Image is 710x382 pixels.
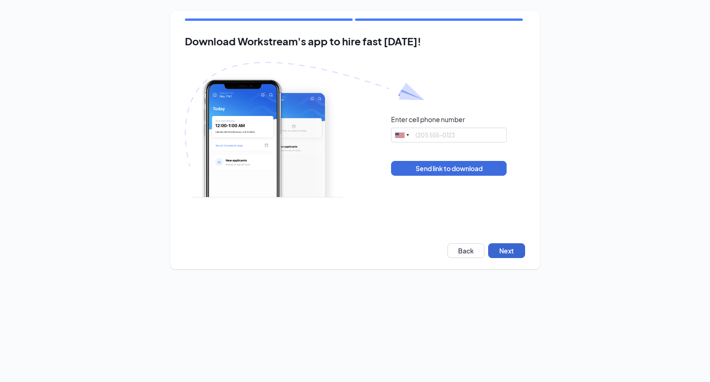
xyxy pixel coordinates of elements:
[392,128,413,142] div: United States: +1
[488,243,525,258] button: Next
[391,115,465,124] div: Enter cell phone number
[447,243,484,258] button: Back
[391,128,507,142] input: (201) 555-0123
[391,161,507,176] button: Send link to download
[185,36,525,47] h2: Download Workstream's app to hire fast [DATE]!
[185,62,424,197] img: Download Workstream's app with paper plane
